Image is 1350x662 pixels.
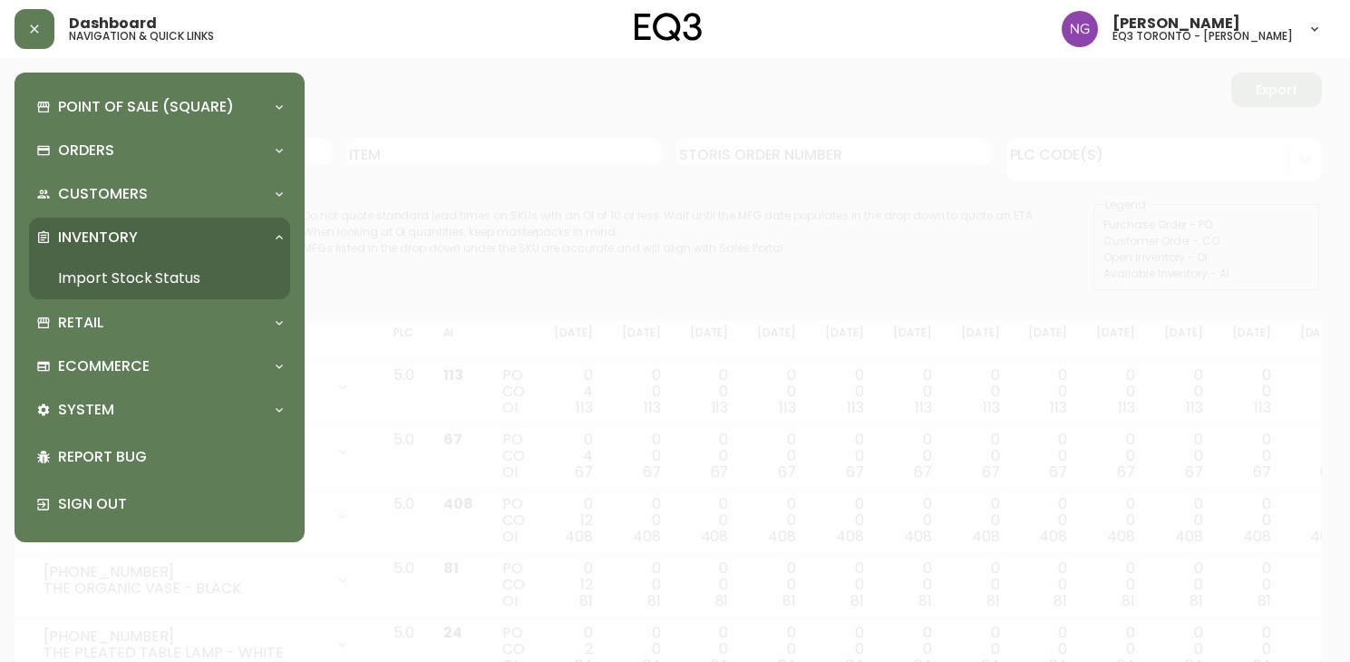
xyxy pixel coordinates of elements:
[1062,11,1098,47] img: e41bb40f50a406efe12576e11ba219ad
[58,141,114,161] p: Orders
[58,97,234,117] p: Point of Sale (Square)
[29,174,290,214] div: Customers
[635,13,702,42] img: logo
[58,400,114,420] p: System
[58,494,283,514] p: Sign Out
[58,184,148,204] p: Customers
[69,16,157,31] span: Dashboard
[29,87,290,127] div: Point of Sale (Square)
[58,228,138,248] p: Inventory
[29,218,290,258] div: Inventory
[29,390,290,430] div: System
[29,481,290,528] div: Sign Out
[58,356,150,376] p: Ecommerce
[58,313,103,333] p: Retail
[29,433,290,481] div: Report Bug
[29,258,290,299] a: Import Stock Status
[69,31,214,42] h5: navigation & quick links
[1112,16,1240,31] span: [PERSON_NAME]
[58,447,283,467] p: Report Bug
[29,303,290,343] div: Retail
[29,346,290,386] div: Ecommerce
[29,131,290,170] div: Orders
[1112,31,1293,42] h5: eq3 toronto - [PERSON_NAME]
